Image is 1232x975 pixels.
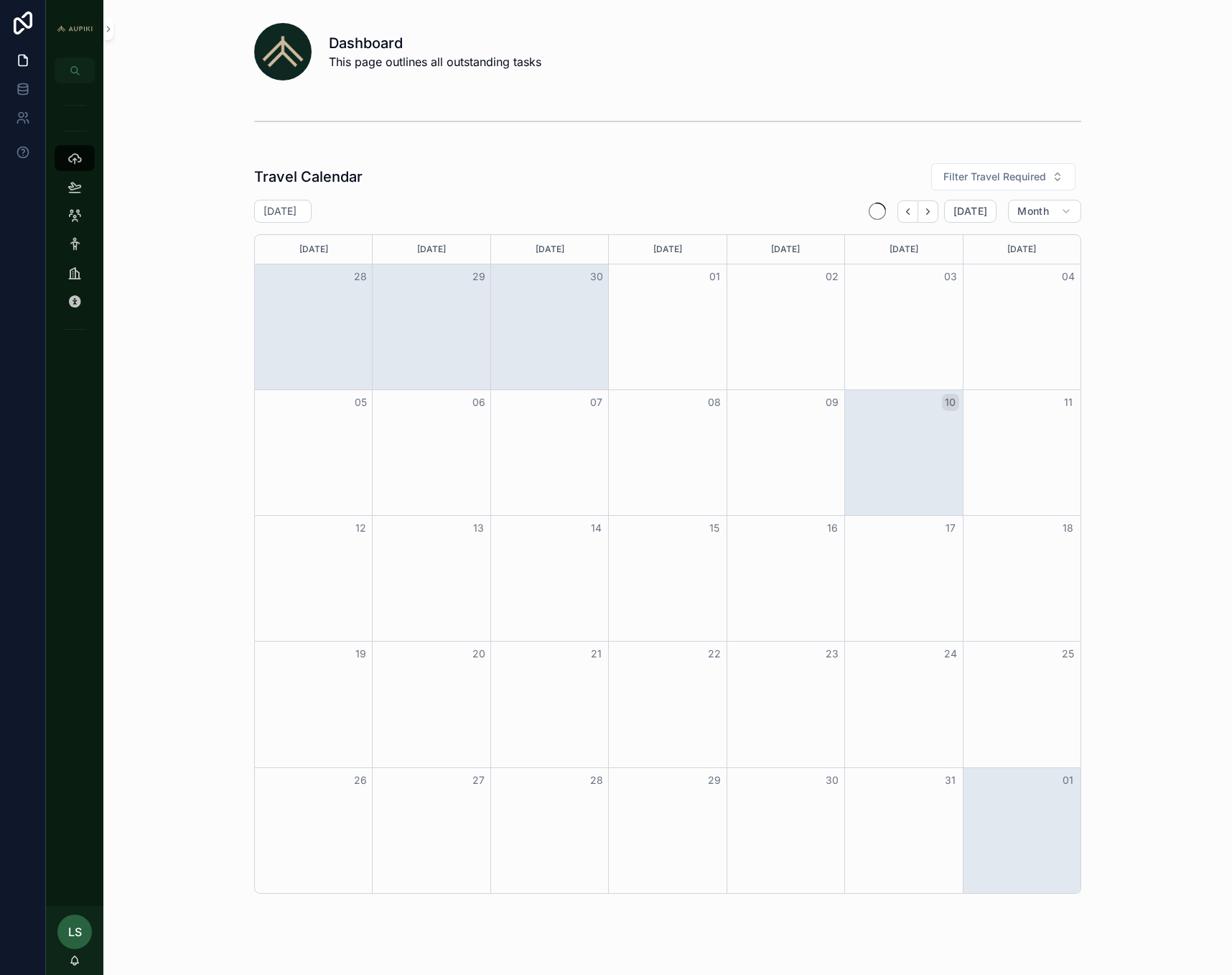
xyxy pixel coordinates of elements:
[823,645,841,662] button: 23
[611,235,724,264] div: [DATE]
[942,772,959,789] button: 31
[897,200,918,223] button: Back
[588,645,605,662] button: 21
[706,772,723,789] button: 29
[470,268,487,285] button: 29
[823,268,841,285] button: 02
[470,645,487,662] button: 20
[68,923,82,941] span: LS
[588,772,605,789] button: 28
[823,772,841,789] button: 30
[706,519,723,537] button: 15
[254,234,1081,894] div: Month View
[352,519,369,537] button: 12
[1060,772,1077,789] button: 01
[942,519,959,537] button: 17
[942,268,959,285] button: 03
[46,83,103,359] div: scrollable content
[706,645,723,662] button: 22
[588,394,605,411] button: 07
[918,200,938,223] button: Next
[329,33,541,53] h1: Dashboard
[942,394,959,411] button: 10
[352,645,369,662] button: 19
[942,645,959,662] button: 24
[823,519,841,537] button: 16
[254,167,363,187] h1: Travel Calendar
[470,772,487,789] button: 27
[931,163,1075,190] button: Select Button
[470,519,487,537] button: 13
[823,394,841,411] button: 09
[706,394,723,411] button: 08
[1060,519,1077,537] button: 18
[263,204,297,218] h2: [DATE]
[257,235,370,264] div: [DATE]
[588,268,605,285] button: 30
[1060,394,1077,411] button: 11
[352,394,369,411] button: 05
[352,268,369,285] button: 28
[55,24,95,33] img: App logo
[352,772,369,789] button: 26
[1008,200,1081,223] button: Month
[375,235,487,264] div: [DATE]
[588,519,605,537] button: 14
[729,235,842,264] div: [DATE]
[1060,268,1077,285] button: 04
[493,235,606,264] div: [DATE]
[944,200,997,223] button: [DATE]
[1060,645,1077,662] button: 25
[706,268,723,285] button: 01
[966,235,1078,264] div: [DATE]
[329,53,541,70] span: This page outlines all outstanding tasks
[953,205,987,218] span: [DATE]
[943,170,1046,184] span: Filter Travel Required
[847,235,960,264] div: [DATE]
[1017,205,1049,218] span: Month
[470,394,487,411] button: 06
